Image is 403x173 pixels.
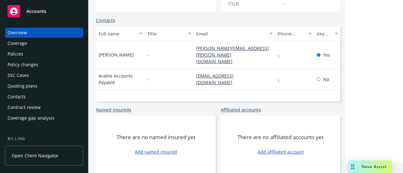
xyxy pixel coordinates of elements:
[26,9,46,14] span: Accounts
[8,49,23,59] div: Policies
[147,76,149,83] span: -
[362,164,387,169] span: Nova Assist
[8,60,38,70] div: Policy changes
[323,76,329,83] span: No
[228,0,280,7] div: CSLB
[5,28,83,38] a: Overview
[317,30,331,37] div: Key contact
[5,38,83,48] a: Coverage
[8,102,41,112] div: Contract review
[5,70,83,80] a: SSC Cases
[5,49,83,59] a: Policies
[278,76,284,82] a: -
[5,3,83,20] a: Accounts
[96,26,145,41] button: Full name
[349,160,357,173] div: Drag to move
[8,113,54,123] div: Coverage gap analysis
[96,106,131,113] a: Named insureds
[147,51,149,58] span: -
[196,45,269,64] a: [PERSON_NAME][EMAIL_ADDRESS][PERSON_NAME][DOMAIN_NAME]
[196,30,266,37] div: Email
[258,149,304,155] a: Add affiliated account
[323,51,330,58] span: Yes
[5,81,83,91] a: Quoting plans
[99,51,134,58] span: [PERSON_NAME]
[196,73,237,85] a: [EMAIL_ADDRESS][DOMAIN_NAME]
[237,133,324,141] span: There are no affiliated accounts yet
[147,30,184,37] div: Title
[8,92,26,102] div: Contacts
[96,17,115,24] a: Contacts
[275,26,314,41] button: Phone number
[116,133,196,141] span: There are no named insured yet
[5,113,83,123] a: Coverage gap analysis
[278,30,305,37] div: Phone number
[145,26,194,41] button: Title
[278,52,284,58] a: -
[5,102,83,112] a: Contract review
[5,60,83,70] a: Policy changes
[135,149,177,155] a: Add named insured
[5,136,83,142] div: Billing
[8,38,27,48] div: Coverage
[8,28,27,38] div: Overview
[283,0,284,7] span: -
[194,26,275,41] button: Email
[5,92,83,102] a: Contacts
[221,106,261,113] a: Affiliated accounts
[8,70,29,80] div: SSC Cases
[8,81,37,91] div: Quoting plans
[99,30,135,37] div: Full name
[99,73,142,86] span: Arable Accounts Payable
[314,26,340,41] button: Key contact
[349,160,392,173] button: Nova Assist
[12,152,59,159] span: Open Client Navigator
